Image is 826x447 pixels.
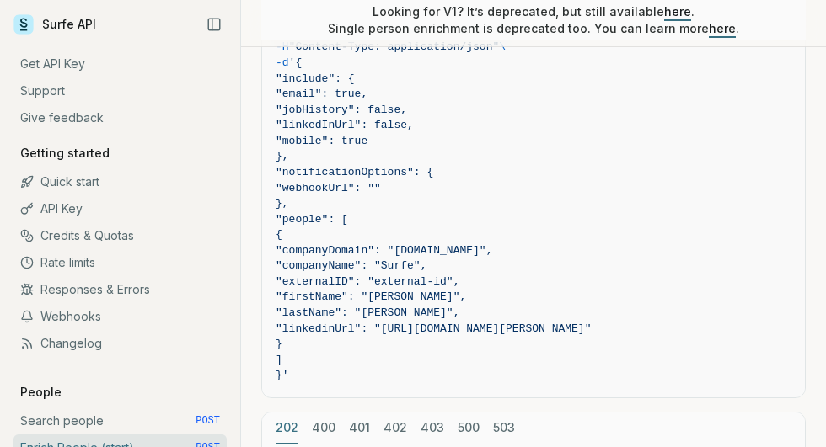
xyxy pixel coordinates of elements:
[201,12,227,37] button: Collapse Sidebar
[276,213,348,226] span: "people": [
[276,104,407,116] span: "jobHistory": false,
[13,77,227,104] a: Support
[276,338,282,350] span: }
[312,412,335,444] button: 400
[13,303,227,330] a: Webhooks
[276,150,289,162] span: },
[13,249,227,276] a: Rate limits
[13,51,227,77] a: Get API Key
[289,56,303,69] span: '{
[421,412,444,444] button: 403
[349,412,370,444] button: 401
[276,88,367,100] span: "email": true,
[664,4,691,19] a: here
[276,412,298,444] button: 202
[13,145,116,162] p: Getting started
[13,384,68,401] p: People
[196,414,220,428] span: POST
[276,166,433,178] span: "notificationOptions": {
[13,276,227,303] a: Responses & Errors
[13,168,227,195] a: Quick start
[276,228,282,241] span: {
[276,354,282,366] span: ]
[276,244,492,257] span: "companyDomain": "[DOMAIN_NAME]",
[276,369,289,381] span: }'
[276,322,591,335] span: "linkedinUrl": "[URL][DOMAIN_NAME][PERSON_NAME]"
[383,412,407,444] button: 402
[276,56,289,69] span: -d
[276,259,426,272] span: "companyName": "Surfe",
[493,412,515,444] button: 503
[276,182,381,194] span: "webhookUrl": ""
[13,195,227,222] a: API Key
[276,72,355,85] span: "include": {
[276,290,466,303] span: "firstName": "[PERSON_NAME]",
[13,407,227,434] a: Search people POST
[709,21,736,35] a: here
[276,197,289,210] span: },
[276,306,459,319] span: "lastName": "[PERSON_NAME]",
[276,119,414,131] span: "linkedInUrl": false,
[276,135,367,147] span: "mobile": true
[13,330,227,357] a: Changelog
[458,412,480,444] button: 500
[276,275,459,288] span: "externalID": "external-id",
[328,3,739,37] p: Looking for V1? It’s deprecated, but still available . Single person enrichment is deprecated too...
[13,12,96,37] a: Surfe API
[13,222,227,249] a: Credits & Quotas
[13,104,227,131] a: Give feedback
